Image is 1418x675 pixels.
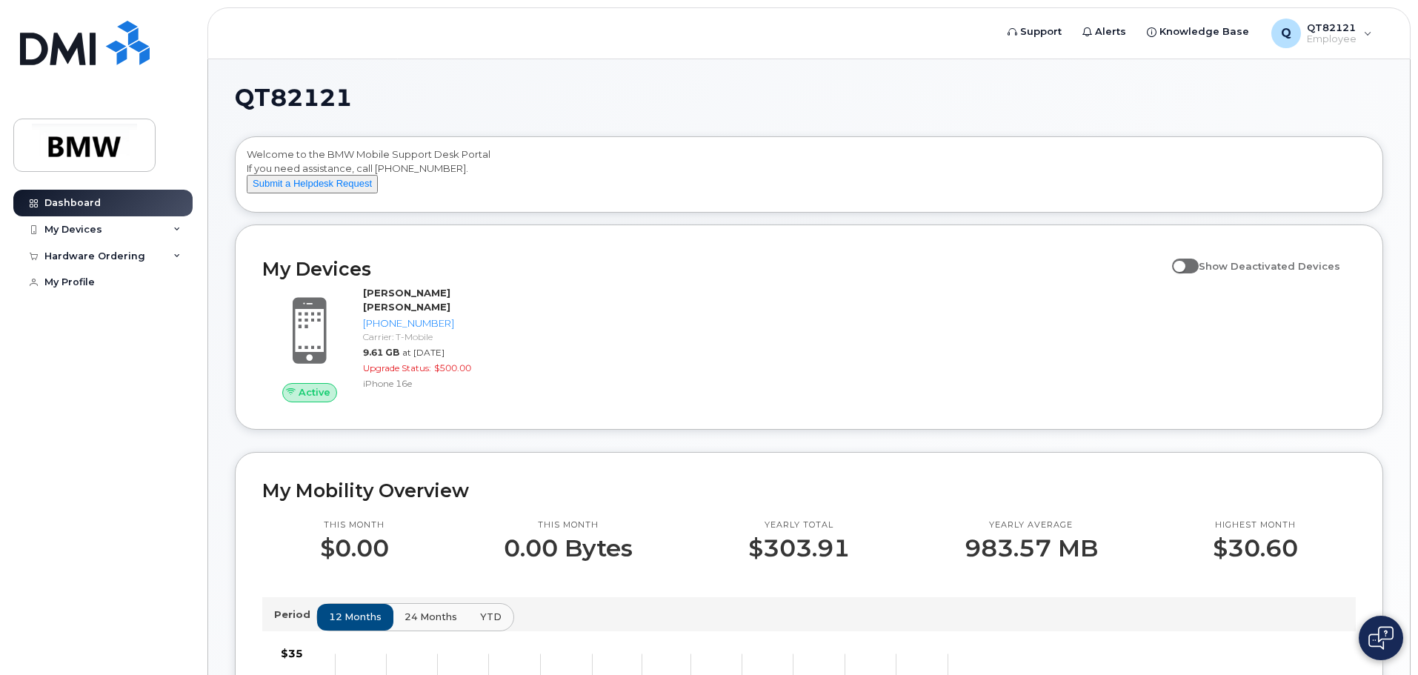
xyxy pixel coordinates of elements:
[965,535,1098,562] p: 983.57 MB
[405,610,457,624] span: 24 months
[363,377,516,390] div: iPhone 16e
[748,535,850,562] p: $303.91
[274,608,316,622] p: Period
[402,347,445,358] span: at [DATE]
[363,347,399,358] span: 9.61 GB
[262,479,1356,502] h2: My Mobility Overview
[748,519,850,531] p: Yearly total
[262,258,1165,280] h2: My Devices
[1199,260,1340,272] span: Show Deactivated Devices
[281,647,303,660] tspan: $35
[363,330,516,343] div: Carrier: T-Mobile
[363,287,450,313] strong: [PERSON_NAME] [PERSON_NAME]
[1368,626,1394,650] img: Open chat
[1172,252,1184,264] input: Show Deactivated Devices
[262,286,522,402] a: Active[PERSON_NAME] [PERSON_NAME][PHONE_NUMBER]Carrier: T-Mobile9.61 GBat [DATE]Upgrade Status:$5...
[1213,535,1298,562] p: $30.60
[434,362,471,373] span: $500.00
[235,87,352,109] span: QT82121
[299,385,330,399] span: Active
[320,535,389,562] p: $0.00
[247,175,378,193] button: Submit a Helpdesk Request
[320,519,389,531] p: This month
[480,610,502,624] span: YTD
[247,177,378,189] a: Submit a Helpdesk Request
[247,147,1371,207] div: Welcome to the BMW Mobile Support Desk Portal If you need assistance, call [PHONE_NUMBER].
[363,362,431,373] span: Upgrade Status:
[363,316,516,330] div: [PHONE_NUMBER]
[504,519,633,531] p: This month
[965,519,1098,531] p: Yearly average
[504,535,633,562] p: 0.00 Bytes
[1213,519,1298,531] p: Highest month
